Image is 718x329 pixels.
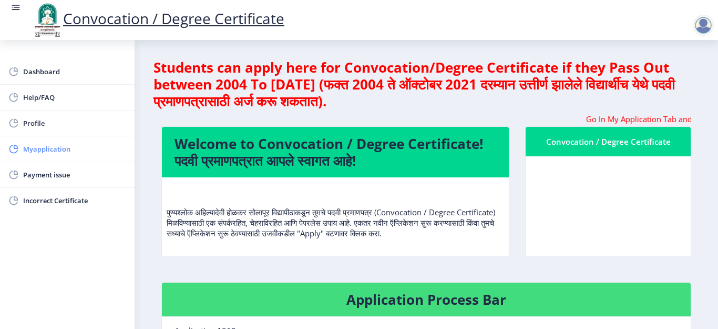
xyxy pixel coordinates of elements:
[23,194,126,207] span: Incorrect Certificate
[161,114,691,124] marquee: Go In My Application Tab and check the status of Errata
[538,135,678,148] div: Convocation / Degree Certificate
[23,117,126,129] span: Profile
[23,91,126,104] span: Help/FAQ
[167,186,504,238] p: पुण्यश्लोक अहिल्यादेवी होळकर सोलापूर विद्यापीठाकडून तुमचे पदवी प्रमाणपत्र (Convocation / Degree C...
[175,135,496,169] h4: Welcome to Convocation / Degree Certificate! पदवी प्रमाणपत्रात आपले स्वागत आहे!
[23,168,126,181] span: Payment issue
[175,291,678,308] h4: Application Process Bar
[23,143,126,155] span: Myapplication
[32,8,284,28] a: Convocation / Degree Certificate
[32,2,63,38] img: logo
[153,59,699,109] h4: Students can apply here for Convocation/Degree Certificate if they Pass Out between 2004 To [DATE...
[23,65,126,78] span: Dashboard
